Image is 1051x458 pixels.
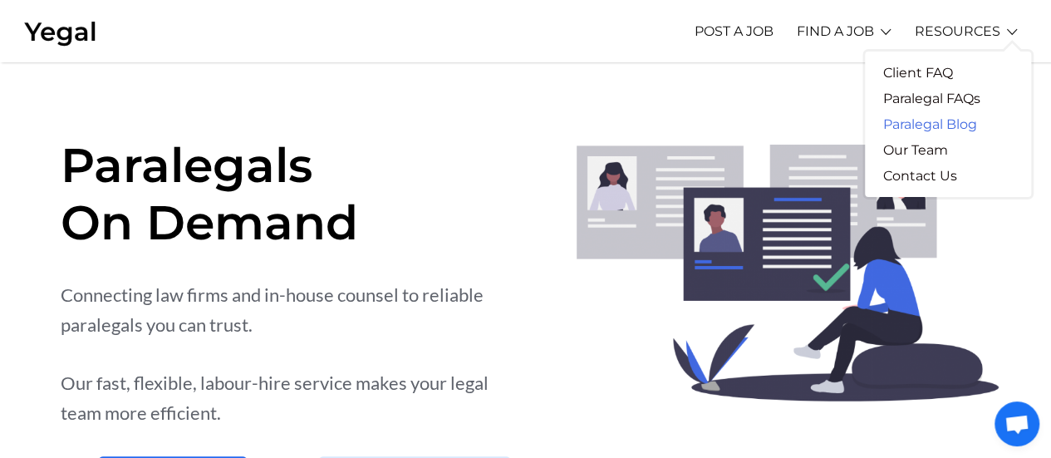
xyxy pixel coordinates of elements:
h1: Paralegals On Demand [61,136,527,251]
div: Our fast, flexible, labour-hire service makes your legal team more efficient. [61,368,527,428]
a: Paralegal Blog [865,111,995,137]
a: Paralegal FAQs [865,86,999,111]
a: Contact Us [865,163,975,189]
a: RESOURCES [915,8,1000,54]
a: FIND A JOB [797,8,874,54]
a: Client FAQ [865,60,971,86]
a: Our Team [865,137,966,163]
div: Open chat [995,401,1039,446]
div: Connecting law firms and in-house counsel to reliable paralegals you can trust. [61,280,527,340]
a: POST A JOB [695,8,774,54]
